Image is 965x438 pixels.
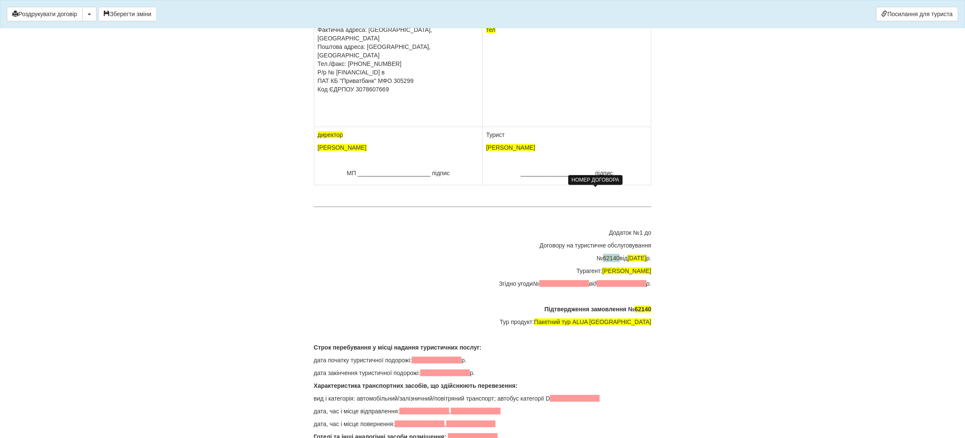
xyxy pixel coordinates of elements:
[486,131,647,139] p: Турист
[544,306,651,313] strong: Підтвердження замовлення №
[318,9,479,94] p: [PERSON_NAME] Юридична адреса: [STREET_ADDRESS] Фактична адреса: [GEOGRAPHIC_DATA], [GEOGRAPHIC_D...
[314,279,652,288] p: Згідно угоди
[314,420,652,428] p: дата, час і місце повернення: ,
[98,7,157,21] button: Зберегти зміни
[318,169,479,177] p: МП ______________________ підпис
[314,241,652,250] p: Договору на туристичне обслуговування
[603,255,620,262] span: 62140
[314,344,481,351] strong: Строк перебування у місці надання туристичних послуг:
[314,254,652,262] p: № від р.
[486,169,647,177] p: ______________________ підпис
[314,267,652,275] p: Турагент:
[314,407,652,415] p: дата, час і місце відправлення: ,
[318,144,367,151] span: [PERSON_NAME]
[314,228,652,237] p: Додаток №1 до
[314,356,652,364] p: дата початку туристичної подорожі: р.
[314,369,652,377] p: дата закінчення туристичної подорожі: р.
[486,144,535,151] span: [PERSON_NAME]
[635,306,651,313] span: 62140
[568,175,623,185] div: НОМЕР ДОГОВОРА
[876,7,958,21] a: Посилання для туриста
[314,394,652,403] p: вид і категорія: автомобільний/залізничний/повітряний транспорт; автобус категорії D
[314,318,652,326] p: Тур продукт:
[314,382,518,389] strong: Характеристика транспортних засобів, що здійснюють перевезення:
[7,7,83,21] button: Роздрукувати договір
[534,319,652,325] span: Пакетний тур ALUA [GEOGRAPHIC_DATA]
[628,255,646,262] span: [DATE]
[533,280,651,287] em: № від р.
[318,131,343,138] span: директор
[602,267,651,274] span: [PERSON_NAME]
